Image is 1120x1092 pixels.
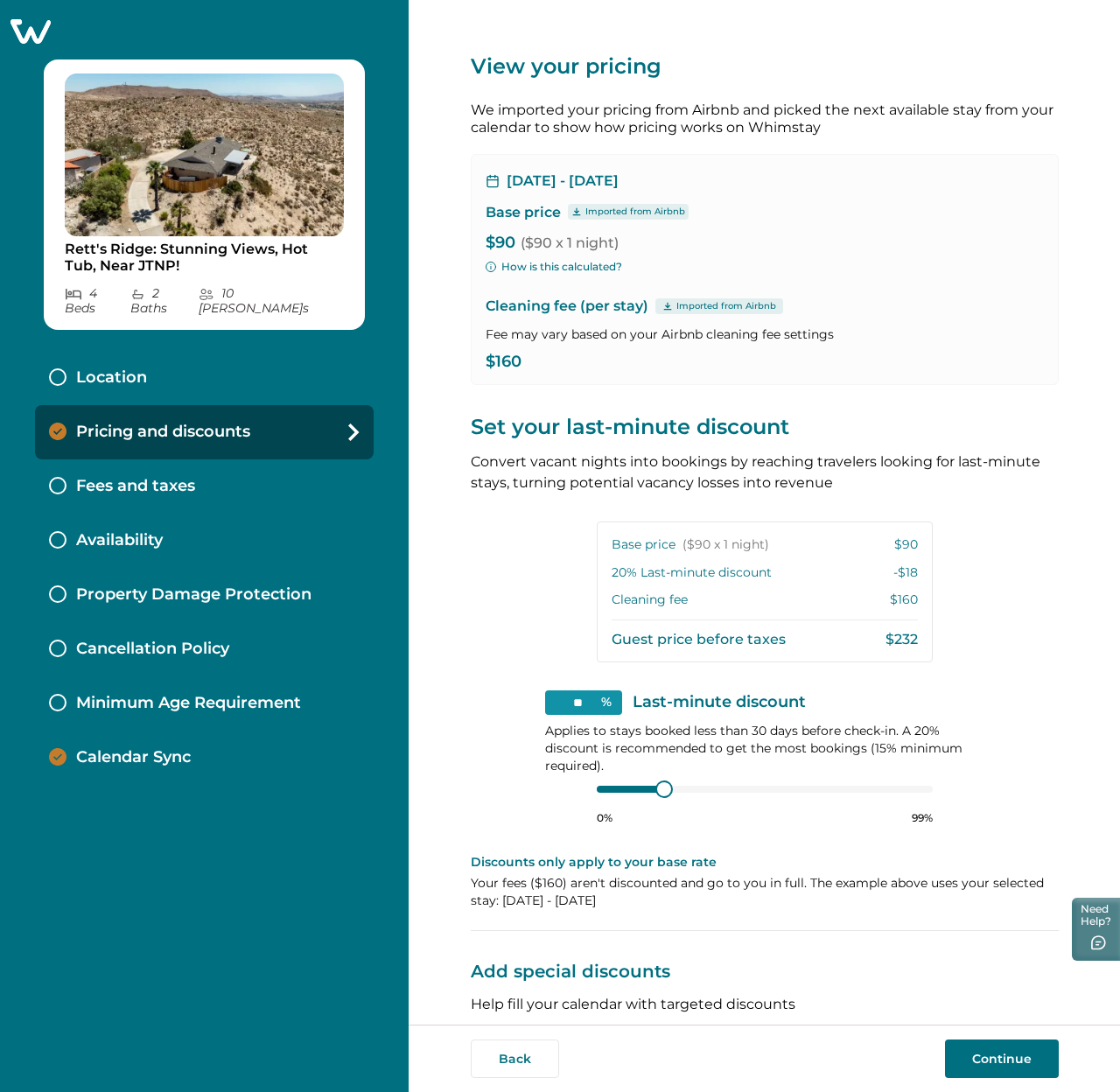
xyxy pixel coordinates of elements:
p: Cleaning fee (per stay) [486,296,1044,317]
p: We imported your pricing from Airbnb and picked the next available stay from your calendar to sho... [471,101,1059,136]
p: 0% [597,811,612,825]
p: Applies to stays booked less than 30 days before check-in. A 20% discount is recommended to get t... [545,722,984,774]
p: Calendar Sync [76,748,191,767]
p: 2 Bath s [130,286,199,316]
p: $232 [885,631,918,648]
p: 10 [PERSON_NAME] s [199,286,344,316]
p: -$18 [893,564,918,582]
p: Property Damage Protection [76,585,311,605]
p: Discounts only apply to your base rate [471,853,1059,871]
p: $90 [486,234,1044,252]
button: Back [471,1039,559,1078]
p: Availability [76,531,163,550]
p: Cancellation Policy [76,640,229,659]
p: 4 Bed s [65,286,130,316]
p: Location [76,368,147,388]
p: 20 % Last-minute discount [612,564,772,582]
p: $160 [890,591,918,609]
p: Imported from Airbnb [676,299,776,313]
span: ($90 x 1 night) [521,234,619,251]
p: Convert vacant nights into bookings by reaching travelers looking for last-minute stays, turning ... [471,451,1059,493]
p: Your fees ( $160 ) aren't discounted and go to you in full. The example above uses your selected ... [471,874,1059,909]
button: Continue [945,1039,1059,1078]
p: Fee may vary based on your Airbnb cleaning fee settings [486,325,1044,343]
button: How is this calculated? [486,259,622,275]
p: Help fill your calendar with targeted discounts [471,994,1059,1015]
p: Fees and taxes [76,477,195,496]
p: Pricing and discounts [76,423,250,442]
p: Base price [612,536,769,554]
p: Set your last-minute discount [471,413,1059,441]
p: Cleaning fee [612,591,688,609]
p: Imported from Airbnb [585,205,685,219]
p: View your pricing [471,52,1059,80]
p: Last-minute discount [633,694,806,711]
p: 99% [912,811,933,825]
p: Base price [486,204,561,221]
p: Rett's Ridge: Stunning Views, Hot Tub, Near JTNP! [65,241,344,275]
p: Guest price before taxes [612,631,786,648]
span: ($90 x 1 night) [682,536,769,554]
p: $90 [894,536,918,554]
p: $160 [486,353,1044,371]
p: Add special discounts [471,930,1059,983]
p: [DATE] - [DATE] [507,172,619,190]
p: Minimum Age Requirement [76,694,301,713]
img: propertyImage_Rett's Ridge: Stunning Views, Hot Tub, Near JTNP! [65,73,344,236]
